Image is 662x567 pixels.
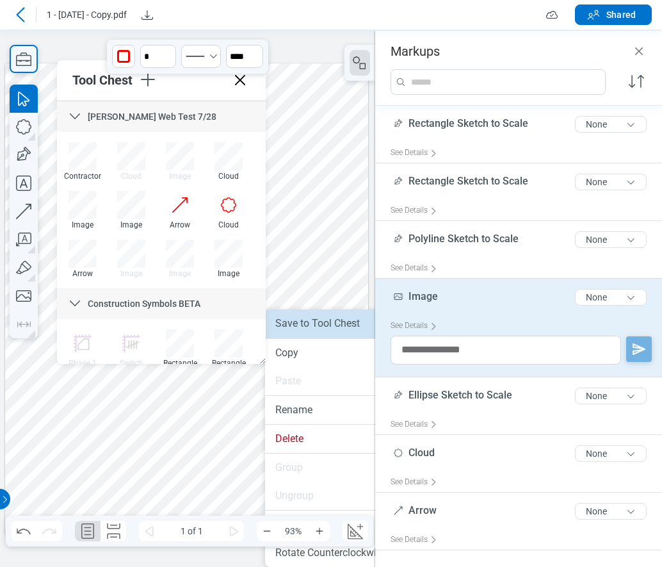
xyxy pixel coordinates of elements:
[209,359,248,368] div: Rectangle
[75,521,101,541] button: Single Page Layout
[161,269,199,278] div: Image
[57,101,266,132] div: [PERSON_NAME] Web Test 7/28
[343,521,368,541] button: Create Scale
[408,290,438,302] span: Image
[63,359,102,368] div: Phase 1
[181,45,221,68] button: Select Solid
[57,288,266,319] div: Construction Symbols BETA
[309,521,330,541] button: Zoom In
[101,521,126,541] button: Continuous Page Layout
[137,4,157,25] button: Download
[575,4,652,25] button: Shared
[112,359,150,368] div: Switch
[408,117,528,129] span: Rectangle Sketch to Scale
[209,220,248,229] div: Cloud
[391,472,442,492] div: See Details
[47,8,127,21] span: 1 - [DATE] - Copy.pdf
[391,143,442,163] div: See Details
[112,269,150,278] div: Image
[161,172,199,181] div: Image
[391,201,442,220] div: See Details
[265,539,413,567] li: Rotate Counterclockwise
[161,220,199,229] div: Arrow
[265,482,413,510] li: Ungroup
[391,530,442,550] div: See Details
[606,8,636,21] span: Shared
[408,233,519,245] span: Polyline Sketch to Scale
[72,72,138,88] div: Tool Chest
[265,339,413,367] li: Copy
[391,316,442,336] div: See Details
[63,269,102,278] div: Arrow
[11,521,36,541] button: Undo
[209,269,248,278] div: Image
[408,175,528,187] span: Rectangle Sketch to Scale
[575,503,647,520] button: None
[88,299,200,309] span: Construction Symbols BETA
[575,445,647,462] button: None
[575,289,647,306] button: None
[88,111,216,122] span: [PERSON_NAME] Web Test 7/28
[391,415,442,434] div: See Details
[575,231,647,248] button: None
[265,425,413,453] li: Delete
[265,511,413,539] li: Rotate Clockwise
[209,172,248,181] div: Cloud
[265,309,413,338] li: Save to Tool Chest
[575,174,647,190] button: None
[161,359,199,368] div: Rectangle
[408,504,437,516] span: Arrow
[257,521,277,541] button: Zoom Out
[277,521,309,541] span: 93%
[391,258,442,278] div: See Details
[408,389,512,401] span: Ellipse Sketch to Scale
[265,367,413,395] li: Paste
[63,172,102,181] div: Contractor
[36,521,62,541] button: Redo
[63,220,102,229] div: Image
[575,388,647,404] button: None
[265,454,413,482] li: Group
[265,396,413,424] li: Rename
[408,447,435,459] span: Cloud
[159,521,223,541] span: 1 of 1
[112,172,150,181] div: Cloud
[575,116,647,133] button: None
[391,44,440,59] h3: Markups
[112,220,150,229] div: Image
[631,44,647,59] button: Close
